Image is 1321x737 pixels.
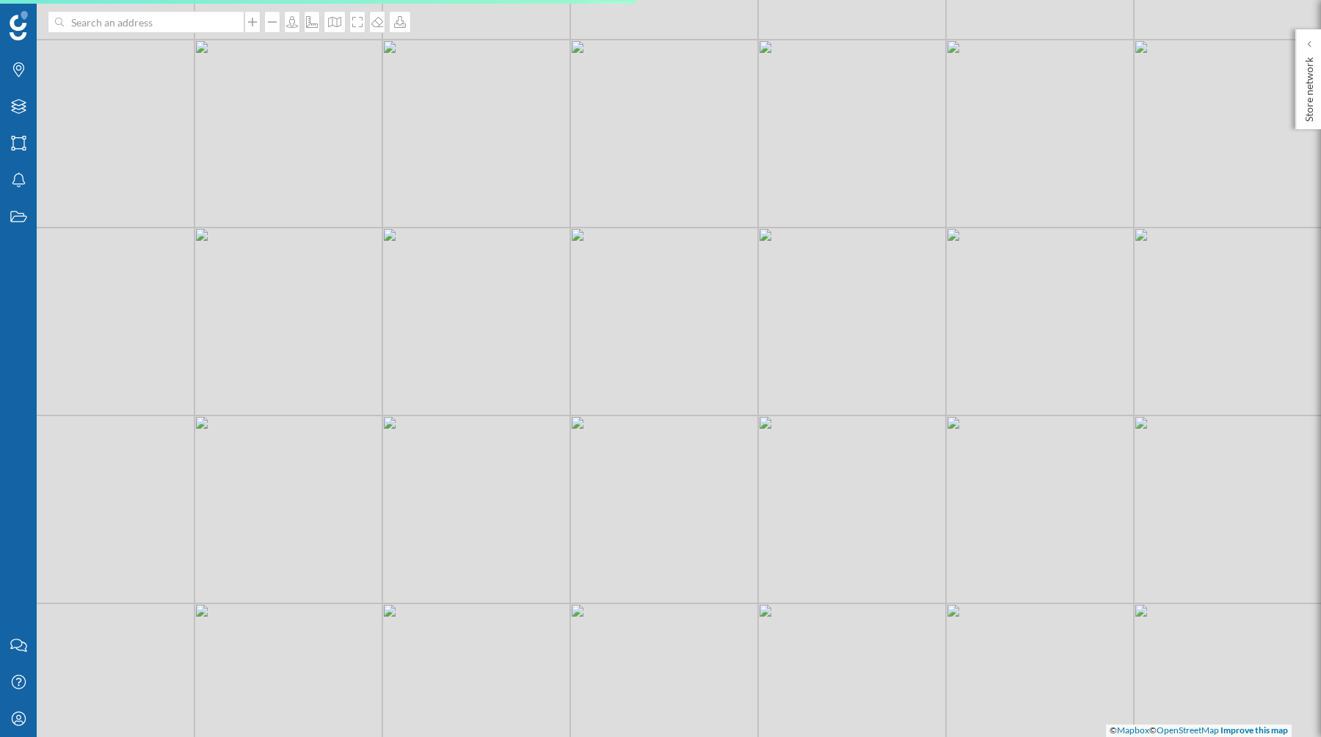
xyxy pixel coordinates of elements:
[1220,725,1288,736] a: Improve this map
[1157,725,1219,736] a: OpenStreetMap
[1106,725,1292,737] div: © ©
[10,11,28,40] img: Geoblink Logo
[1117,725,1149,736] a: Mapbox
[1302,51,1317,122] p: Store network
